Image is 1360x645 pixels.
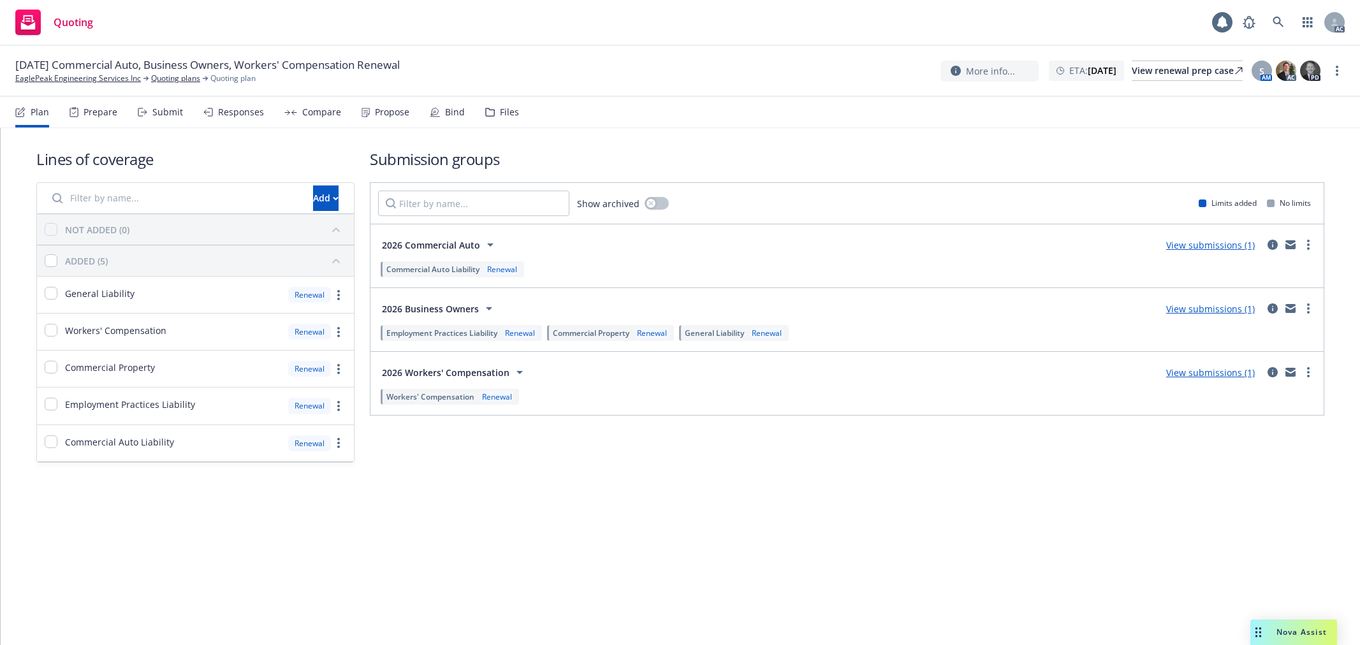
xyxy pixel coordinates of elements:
div: View renewal prep case [1132,61,1243,80]
a: more [1301,301,1316,316]
a: circleInformation [1265,237,1280,252]
span: Workers' Compensation [386,391,474,402]
button: ADDED (5) [65,250,346,271]
span: Commercial Property [553,328,629,338]
a: View submissions (1) [1166,303,1255,315]
a: Quoting [10,4,98,40]
a: more [331,398,346,414]
a: View submissions (1) [1166,366,1255,379]
h1: Lines of coverage [36,149,355,170]
button: More info... [940,61,1039,82]
span: 2026 Business Owners [382,302,479,315]
a: mail [1283,237,1298,252]
button: 2026 Workers' Compensation [378,359,531,385]
div: Renewal [749,328,784,338]
span: ETA : [1069,64,1116,77]
div: Limits added [1199,198,1257,208]
h1: Submission groups [370,149,1324,170]
span: Commercial Property [65,361,155,374]
a: View submissions (1) [1166,239,1255,251]
a: circleInformation [1265,301,1280,316]
div: Responses [218,107,264,117]
a: more [1329,63,1345,78]
button: Add [313,185,339,211]
span: General Liability [685,328,744,338]
div: Renewal [288,287,331,303]
a: Report a Bug [1236,10,1262,35]
div: Submit [152,107,183,117]
span: 2026 Workers' Compensation [382,366,509,379]
span: [DATE] Commercial Auto, Business Owners, Workers' Compensation Renewal [15,57,400,73]
a: more [331,361,346,377]
div: Renewal [485,264,520,275]
div: Renewal [288,324,331,340]
div: Prepare [84,107,117,117]
span: Employment Practices Liability [65,398,195,411]
a: more [1301,237,1316,252]
div: No limits [1267,198,1311,208]
div: NOT ADDED (0) [65,223,129,236]
div: Compare [302,107,341,117]
span: S [1259,64,1264,78]
div: Add [313,186,339,210]
div: Renewal [288,435,331,451]
span: Quoting plan [210,73,256,84]
a: Search [1266,10,1291,35]
div: Renewal [634,328,669,338]
div: ADDED (5) [65,254,108,268]
a: more [331,324,346,340]
div: Renewal [479,391,515,402]
a: more [1301,365,1316,380]
a: EaglePeak Engineering Services Inc [15,73,141,84]
span: Quoting [54,17,93,27]
div: Plan [31,107,49,117]
div: Renewal [502,328,537,338]
span: Nova Assist [1276,627,1327,637]
button: 2026 Commercial Auto [378,232,502,257]
div: Renewal [288,361,331,377]
span: Commercial Auto Liability [65,435,174,449]
a: mail [1283,301,1298,316]
span: Commercial Auto Liability [386,264,479,275]
button: 2026 Business Owners [378,296,501,321]
strong: [DATE] [1088,64,1116,76]
a: more [331,435,346,451]
input: Filter by name... [45,185,305,211]
button: Nova Assist [1250,620,1337,645]
div: Renewal [288,398,331,414]
span: Employment Practices Liability [386,328,497,338]
span: 2026 Commercial Auto [382,238,480,252]
input: Filter by name... [378,191,569,216]
a: View renewal prep case [1132,61,1243,81]
img: photo [1276,61,1296,81]
div: Files [500,107,519,117]
span: Show archived [577,197,640,210]
a: mail [1283,365,1298,380]
span: More info... [966,64,1015,78]
button: NOT ADDED (0) [65,219,346,240]
a: Switch app [1295,10,1320,35]
div: Drag to move [1250,620,1266,645]
div: Propose [375,107,409,117]
a: circleInformation [1265,365,1280,380]
span: General Liability [65,287,135,300]
a: Quoting plans [151,73,200,84]
a: more [331,287,346,303]
div: Bind [445,107,465,117]
span: Workers' Compensation [65,324,166,337]
img: photo [1300,61,1320,81]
